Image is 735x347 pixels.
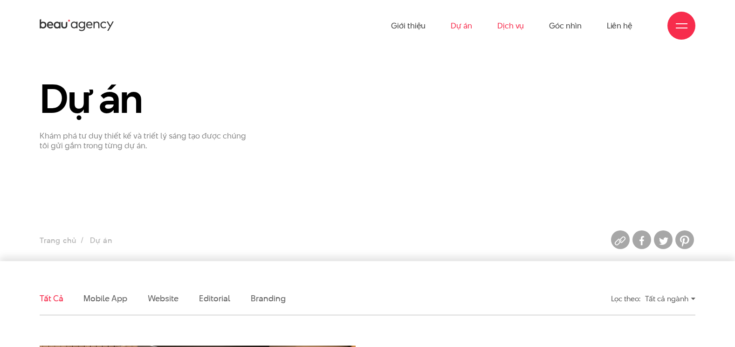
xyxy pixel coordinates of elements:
a: Trang chủ [40,235,76,246]
div: Lọc theo: [611,291,640,307]
div: Tất cả ngành [645,291,695,307]
a: Website [148,292,179,304]
h1: Dự án [40,77,249,120]
a: Tất cả [40,292,63,304]
p: Khám phá tư duy thiết kế và triết lý sáng tạo được chúng tôi gửi gắm trong từng dự án. [40,131,249,151]
a: Editorial [199,292,230,304]
a: Branding [251,292,285,304]
a: Mobile app [83,292,127,304]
